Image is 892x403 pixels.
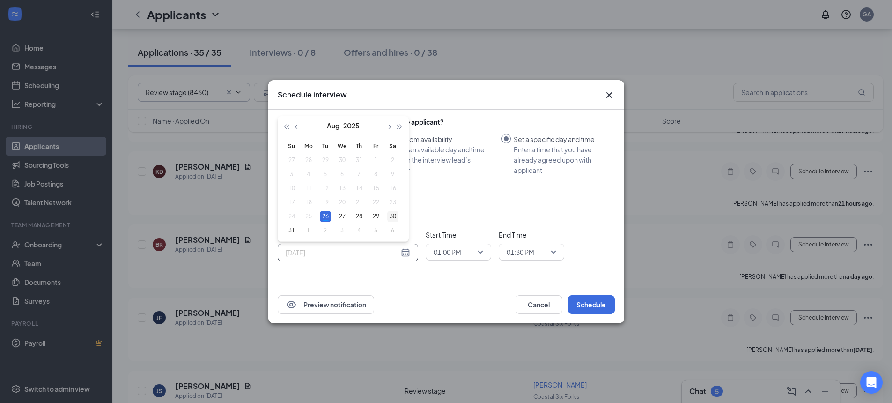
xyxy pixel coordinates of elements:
div: 5 [370,225,382,236]
div: Open Intercom Messenger [860,371,883,394]
div: How do you want to schedule time with the applicant? [278,117,615,127]
th: Tu [317,139,334,153]
td: 2025-08-28 [351,209,368,224]
th: Sa [384,139,401,153]
svg: Eye [286,299,297,310]
div: 29 [370,211,382,222]
button: Close [604,90,615,101]
button: EyePreview notification [278,295,374,314]
td: 2025-09-06 [384,224,401,238]
th: Su [283,139,300,153]
button: 2025 [343,116,360,135]
div: 27 [337,211,348,222]
th: Mo [300,139,317,153]
div: 2 [320,225,331,236]
div: 1 [303,225,314,236]
span: End Time [499,230,564,240]
button: Aug [327,116,339,135]
input: Aug 26, 2025 [286,247,399,258]
div: 6 [387,225,398,236]
td: 2025-09-03 [334,224,351,238]
td: 2025-09-02 [317,224,334,238]
div: 26 [320,211,331,222]
div: 30 [387,211,398,222]
span: Start Time [426,230,491,240]
div: 4 [354,225,365,236]
th: Th [351,139,368,153]
div: 3 [337,225,348,236]
th: Fr [368,139,384,153]
button: Cancel [516,295,562,314]
td: 2025-08-29 [368,209,384,224]
div: Enter a time that you have already agreed upon with applicant [514,144,607,175]
div: 28 [354,211,365,222]
td: 2025-08-26 [317,209,334,224]
td: 2025-08-31 [283,224,300,238]
td: 2025-09-05 [368,224,384,238]
th: We [334,139,351,153]
td: 2025-09-04 [351,224,368,238]
svg: Cross [604,90,615,101]
div: Select from availability [383,134,494,144]
span: 01:30 PM [507,245,534,259]
td: 2025-08-27 [334,209,351,224]
div: Set a specific day and time [514,134,607,144]
h3: Schedule interview [278,90,347,100]
button: Schedule [568,295,615,314]
td: 2025-09-01 [300,224,317,238]
td: 2025-08-30 [384,209,401,224]
div: 31 [286,225,297,236]
span: 01:00 PM [434,245,461,259]
div: Choose an available day and time slot from the interview lead’s calendar [383,144,494,175]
